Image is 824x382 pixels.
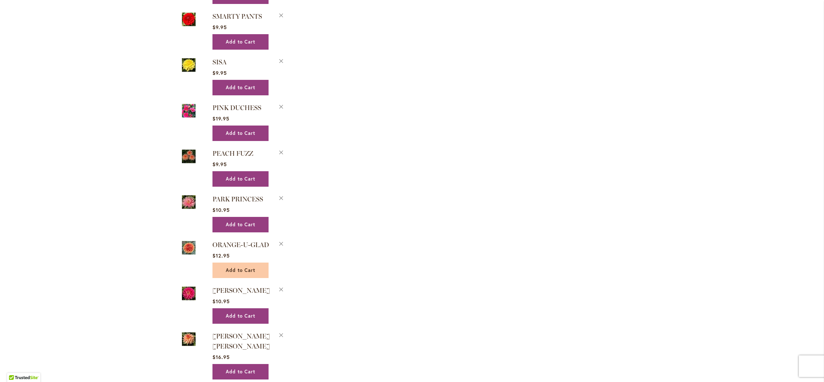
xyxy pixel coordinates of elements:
span: $10.95 [212,206,230,213]
img: Orange-U-Glad [182,240,196,256]
a: SISA [182,57,196,74]
button: Add to Cart [212,308,269,324]
img: Mary Jo [182,331,196,347]
span: Add to Cart [226,130,255,136]
span: $12.95 [212,252,230,259]
span: $16.95 [212,354,230,360]
a: PEACH FUZZ [212,150,253,158]
img: PARK PRINCESS [182,194,196,210]
span: Add to Cart [226,176,255,182]
span: Add to Cart [226,222,255,228]
button: Add to Cart [212,34,269,50]
a: ORANGE-U-GLAD [212,241,269,249]
img: PEACH FUZZ [182,148,196,164]
a: PARK PRINCESS [182,194,196,212]
button: Add to Cart [212,126,269,141]
a: PEACH FUZZ [182,148,196,166]
button: Add to Cart [212,80,269,95]
span: Add to Cart [226,39,255,45]
span: $9.95 [212,69,227,76]
span: Add to Cart [226,313,255,319]
button: Add to Cart [212,263,269,278]
img: SISA [182,57,196,73]
button: Add to Cart [212,217,269,232]
span: $19.95 [212,115,229,122]
a: MELISSA M [182,285,196,303]
span: Add to Cart [226,267,255,273]
img: PINK DUCHESS [182,103,196,119]
a: [PERSON_NAME] [212,287,270,295]
img: SMARTY PANTS [182,11,196,27]
button: Add to Cart [212,171,269,187]
a: [PERSON_NAME] [PERSON_NAME] [212,332,270,350]
iframe: Launch Accessibility Center [5,356,26,377]
span: $9.95 [212,161,227,168]
img: MELISSA M [182,285,196,301]
span: $10.95 [212,298,230,305]
span: Add to Cart [226,85,255,91]
a: PINK DUCHESS [212,104,261,112]
span: Add to Cart [226,369,255,375]
a: PARK PRINCESS [212,195,263,203]
a: PINK DUCHESS [182,103,196,120]
a: SMARTY PANTS [212,13,262,21]
a: SMARTY PANTS [182,11,196,29]
a: SISA [212,58,226,66]
button: Add to Cart [212,364,269,379]
a: Mary Jo [182,331,196,349]
a: Orange-U-Glad [182,240,196,257]
span: $9.95 [212,24,227,31]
